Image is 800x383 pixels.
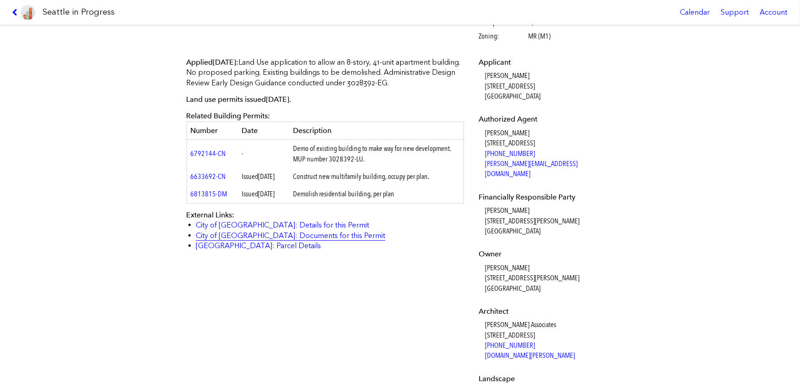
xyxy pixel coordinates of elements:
[485,320,611,361] dd: [PERSON_NAME] Associates [STREET_ADDRESS]
[289,122,464,139] th: Description
[479,306,611,316] dt: Architect
[187,111,270,120] span: Related Building Permits:
[485,149,535,158] a: [PHONE_NUMBER]
[485,341,535,350] a: [PHONE_NUMBER]
[187,57,464,88] p: Land Use application to allow an 8-story, 41-unit apartment building. No proposed parking. Existi...
[289,185,464,203] td: Demolish residential building, per plan
[187,58,239,67] span: Applied :
[187,122,238,139] th: Number
[191,189,227,198] a: 6813815-DM
[266,95,290,104] span: [DATE]
[479,31,527,41] span: Zoning:
[21,5,35,20] img: favicon-96x96.png
[289,140,464,168] td: Demo of existing building to make way for new development. MUP number 3028392-LU.
[191,172,226,181] a: 6633692-CN
[485,351,575,360] a: [DOMAIN_NAME][PERSON_NAME]
[479,249,611,259] dt: Owner
[528,31,551,41] span: MR (M1)
[191,149,226,158] a: 6792144-CN
[213,58,237,67] span: [DATE]
[43,6,115,18] h1: Seattle in Progress
[485,128,611,179] dd: [PERSON_NAME] [STREET_ADDRESS]
[479,57,611,67] dt: Applicant
[479,192,611,202] dt: Financially Responsible Party
[238,122,289,139] th: Date
[258,172,275,181] span: [DATE]
[196,241,321,250] a: [GEOGRAPHIC_DATA]: Parcel Details
[196,231,386,240] a: City of [GEOGRAPHIC_DATA]: Documents for this Permit
[187,211,235,219] span: External Links:
[485,159,578,178] a: [PERSON_NAME][EMAIL_ADDRESS][DOMAIN_NAME]
[187,94,464,105] p: Land use permits issued .
[479,114,611,124] dt: Authorized Agent
[258,189,275,198] span: [DATE]
[485,263,611,294] dd: [PERSON_NAME] [STREET_ADDRESS][PERSON_NAME] [GEOGRAPHIC_DATA]
[485,205,611,236] dd: [PERSON_NAME] [STREET_ADDRESS][PERSON_NAME] [GEOGRAPHIC_DATA]
[238,168,289,185] td: Issued
[485,71,611,101] dd: [PERSON_NAME] [STREET_ADDRESS] [GEOGRAPHIC_DATA]
[289,168,464,185] td: Construct new multifamily building, occupy per plan.
[196,221,370,229] a: City of [GEOGRAPHIC_DATA]: Details for this Permit
[238,140,289,168] td: -
[238,185,289,203] td: Issued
